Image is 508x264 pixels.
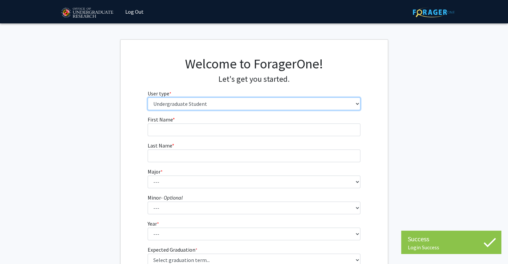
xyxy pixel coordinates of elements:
div: Login Success [408,244,495,251]
label: Year [148,220,159,228]
label: User type [148,89,171,97]
i: - Optional [161,194,183,201]
iframe: Chat [5,234,28,259]
label: Expected Graduation [148,246,197,254]
label: Minor [148,194,183,202]
span: Last Name [148,142,172,149]
img: ForagerOne Logo [413,7,455,17]
h4: Let's get you started. [148,74,360,84]
label: Major [148,168,163,176]
div: Success [408,234,495,244]
h1: Welcome to ForagerOne! [148,56,360,72]
img: University of Maryland Logo [59,5,115,21]
span: First Name [148,116,173,123]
